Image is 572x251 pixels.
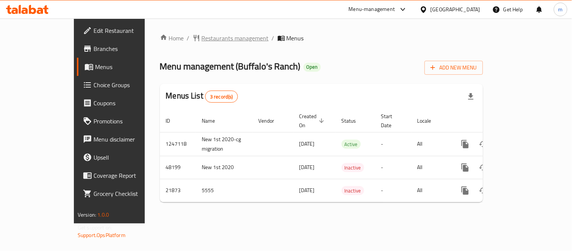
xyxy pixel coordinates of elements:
span: Menus [95,62,163,71]
td: All [411,179,450,202]
table: enhanced table [160,109,535,202]
span: Menu disclaimer [94,135,163,144]
td: 48199 [160,156,196,179]
a: Choice Groups [77,76,169,94]
a: Grocery Checklist [77,185,169,203]
h2: Menus List [166,90,238,103]
div: Open [304,63,321,72]
span: Coverage Report [94,171,163,180]
a: Coupons [77,94,169,112]
button: more [456,135,474,153]
td: All [411,132,450,156]
a: Upsell [77,148,169,166]
span: 3 record(s) [205,93,238,100]
div: Menu-management [349,5,395,14]
span: Upsell [94,153,163,162]
a: Menu disclaimer [77,130,169,148]
span: Locale [417,116,441,125]
div: [GEOGRAPHIC_DATA] [431,5,480,14]
span: Active [342,140,361,149]
span: Created On [299,112,327,130]
div: Export file [462,88,480,106]
a: Branches [77,40,169,58]
span: Coupons [94,99,163,108]
span: Name [202,116,225,125]
span: 1.0.0 [97,210,109,220]
td: All [411,156,450,179]
th: Actions [450,109,535,132]
span: Menu management ( Buffalo's Ranch ) [160,58,301,75]
button: Change Status [474,159,492,177]
span: m [558,5,563,14]
span: Promotions [94,117,163,126]
td: 1247118 [160,132,196,156]
td: - [375,179,411,202]
td: 5555 [196,179,253,202]
button: Change Status [474,182,492,200]
span: Add New Menu [431,63,477,72]
span: Menus [287,34,304,43]
a: Restaurants management [193,34,269,43]
span: Branches [94,44,163,53]
a: Promotions [77,112,169,130]
a: Edit Restaurant [77,22,169,40]
span: Inactive [342,186,364,195]
span: Version: [78,210,96,220]
button: Add New Menu [425,61,483,75]
li: / [187,34,190,43]
a: Menus [77,58,169,76]
span: [DATE] [299,139,315,149]
span: [DATE] [299,162,315,172]
button: more [456,182,474,200]
td: 21873 [160,179,196,202]
span: Edit Restaurant [94,26,163,35]
span: Choice Groups [94,80,163,89]
span: Grocery Checklist [94,189,163,198]
a: Support.OpsPlatform [78,230,126,240]
a: Home [160,34,184,43]
td: - [375,132,411,156]
nav: breadcrumb [160,34,483,43]
span: Inactive [342,163,364,172]
td: New 1st 2020-cg migration [196,132,253,156]
li: / [272,34,274,43]
span: [DATE] [299,185,315,195]
span: Open [304,64,321,70]
a: Coverage Report [77,166,169,185]
span: Restaurants management [202,34,269,43]
span: Start Date [381,112,402,130]
td: - [375,156,411,179]
span: Get support on: [78,223,112,233]
button: Change Status [474,135,492,153]
span: ID [166,116,180,125]
td: New 1st 2020 [196,156,253,179]
span: Status [342,116,366,125]
button: more [456,159,474,177]
span: Vendor [259,116,284,125]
